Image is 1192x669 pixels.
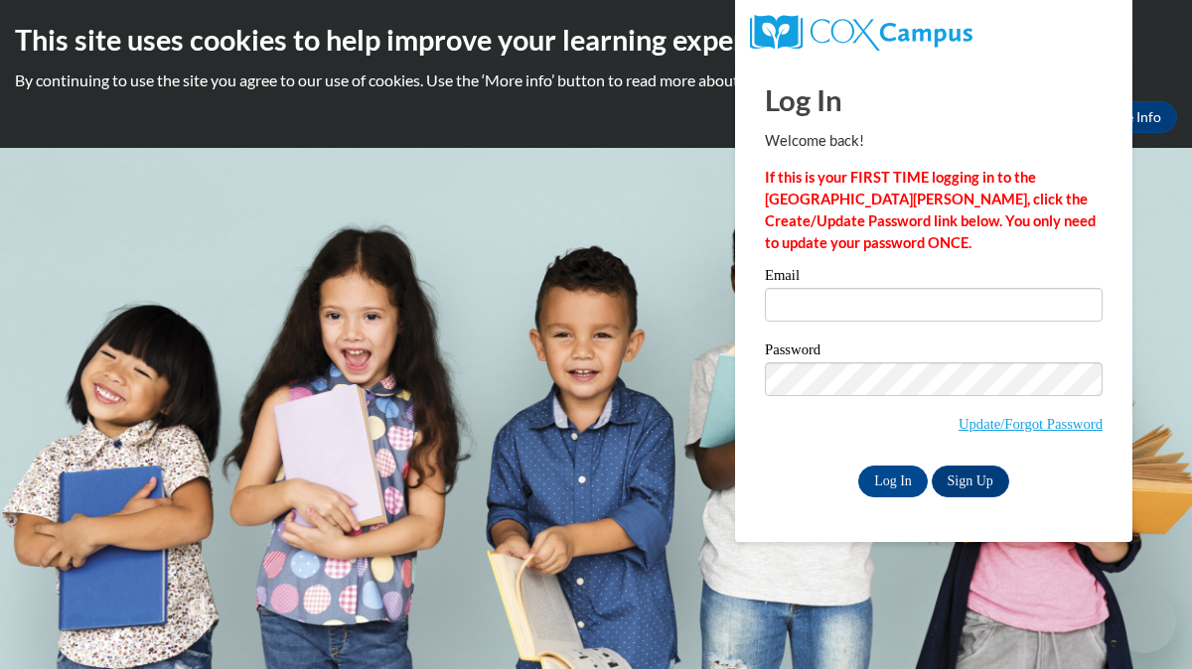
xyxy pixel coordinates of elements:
img: COX Campus [750,15,972,51]
iframe: Button to launch messaging window [1113,590,1176,653]
h2: This site uses cookies to help improve your learning experience. [15,20,1177,60]
label: Email [765,268,1103,288]
input: Log In [858,466,928,497]
p: By continuing to use the site you agree to our use of cookies. Use the ‘More info’ button to read... [15,69,1177,91]
strong: If this is your FIRST TIME logging in to the [GEOGRAPHIC_DATA][PERSON_NAME], click the Create/Upd... [765,169,1096,251]
a: Sign Up [932,466,1009,497]
h1: Log In [765,79,1103,120]
p: Welcome back! [765,130,1103,152]
label: Password [765,342,1103,362]
a: Update/Forgot Password [959,416,1103,432]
